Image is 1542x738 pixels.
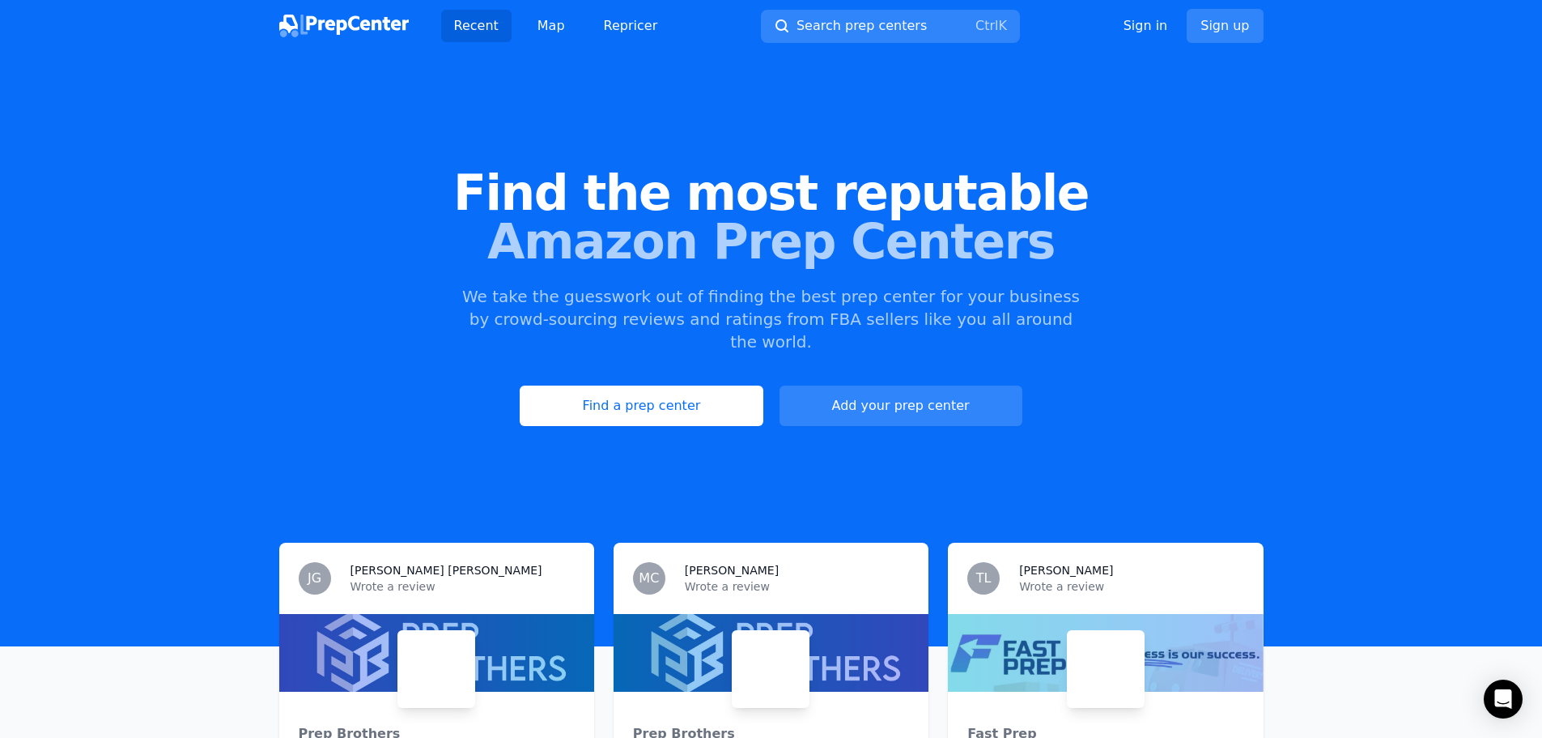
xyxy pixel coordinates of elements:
[1484,680,1523,719] div: Open Intercom Messenger
[685,578,909,595] p: Wrote a review
[779,386,1022,426] a: Add your prep center
[796,16,927,36] span: Search prep centers
[975,18,998,33] kbd: Ctrl
[401,633,472,705] img: Prep Brothers
[441,10,512,42] a: Recent
[591,10,671,42] a: Repricer
[26,169,1516,217] span: Find the most reputable
[461,285,1082,353] p: We take the guesswork out of finding the best prep center for your business by crowd-sourcing rev...
[525,10,578,42] a: Map
[279,15,409,37] img: PrepCenter
[1124,16,1168,36] a: Sign in
[26,217,1516,266] span: Amazon Prep Centers
[1019,578,1243,595] p: Wrote a review
[1070,633,1141,705] img: Fast Prep
[1187,9,1263,43] a: Sign up
[998,18,1007,33] kbd: K
[308,572,321,585] span: JG
[735,633,806,705] img: Prep Brothers
[350,562,542,578] h3: [PERSON_NAME] [PERSON_NAME]
[350,578,575,595] p: Wrote a review
[520,386,763,426] a: Find a prep center
[639,572,659,585] span: MC
[761,10,1020,43] button: Search prep centersCtrlK
[1019,562,1113,578] h3: [PERSON_NAME]
[976,572,992,585] span: TL
[685,562,779,578] h3: [PERSON_NAME]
